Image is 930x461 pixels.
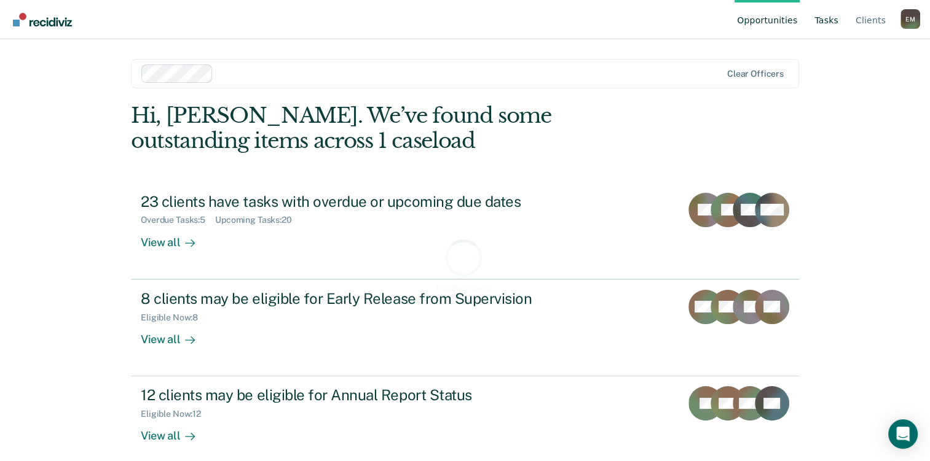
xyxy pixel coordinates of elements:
div: Clear officers [727,69,784,79]
div: Loading data... [436,283,494,293]
div: Open Intercom Messenger [888,419,918,449]
div: View all [141,419,210,443]
button: Profile dropdown button [900,9,920,29]
img: Recidiviz [13,13,72,26]
div: E M [900,9,920,29]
